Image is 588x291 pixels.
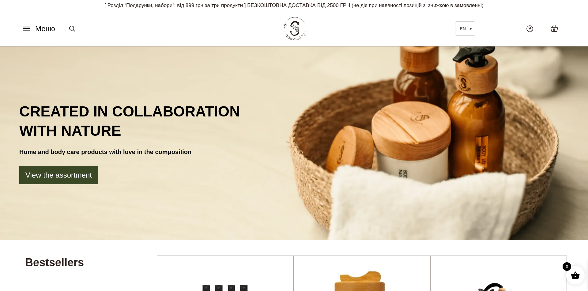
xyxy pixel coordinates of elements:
a: View the assortment [19,166,98,184]
h3: Bestsellers [25,256,84,270]
h1: Created in collaboration with nature [19,102,569,140]
span: Меню [35,23,55,34]
span: EN [460,26,466,31]
a: EN [455,21,475,36]
span: 0 [553,27,555,32]
span: 0 [563,262,571,271]
button: Меню [20,23,57,35]
img: BY SADOVSKIY [282,17,306,40]
strong: Home and body care products with love in the composition [19,149,191,155]
a: 0 [544,19,564,38]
